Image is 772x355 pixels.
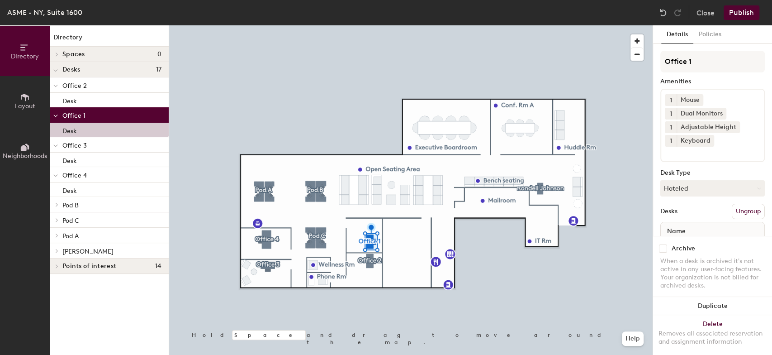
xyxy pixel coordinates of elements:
[62,95,77,105] p: Desk
[673,8,682,17] img: Redo
[62,201,79,209] span: Pod B
[724,5,759,20] button: Publish
[732,204,765,219] button: Ungroup
[677,108,726,120] div: Dual Monitors
[156,66,161,73] span: 17
[62,232,79,240] span: Pod A
[696,5,715,20] button: Close
[661,25,693,44] button: Details
[658,8,668,17] img: Undo
[693,25,727,44] button: Policies
[62,184,77,195] p: Desk
[15,102,35,110] span: Layout
[663,223,690,240] span: Name
[62,142,87,149] span: Office 3
[677,121,740,133] div: Adjustable Height
[653,297,772,315] button: Duplicate
[62,154,77,165] p: Desk
[62,172,87,179] span: Office 4
[62,125,77,135] p: Desk
[62,51,85,58] span: Spaces
[670,109,672,119] span: 1
[155,263,161,270] span: 14
[660,208,677,215] div: Desks
[62,263,116,270] span: Points of interest
[62,82,87,90] span: Office 2
[62,112,85,120] span: Office 1
[622,331,644,346] button: Help
[157,51,161,58] span: 0
[660,169,765,177] div: Desk Type
[677,94,703,106] div: Mouse
[62,66,80,73] span: Desks
[665,94,677,106] button: 1
[50,33,169,47] h1: Directory
[665,121,677,133] button: 1
[62,217,79,225] span: Pod C
[653,315,772,355] button: DeleteRemoves all associated reservation and assignment information
[670,136,672,146] span: 1
[677,135,714,147] div: Keyboard
[7,7,82,18] div: ASME - NY, Suite 1600
[660,180,765,197] button: Hoteled
[658,330,767,346] div: Removes all associated reservation and assignment information
[11,53,39,60] span: Directory
[670,96,672,105] span: 1
[3,152,47,160] span: Neighborhoods
[660,257,765,290] div: When a desk is archived it's not active in any user-facing features. Your organization is not bil...
[665,108,677,120] button: 1
[62,248,114,255] span: [PERSON_NAME]
[672,245,695,252] div: Archive
[670,123,672,132] span: 1
[665,135,677,147] button: 1
[660,78,765,85] div: Amenities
